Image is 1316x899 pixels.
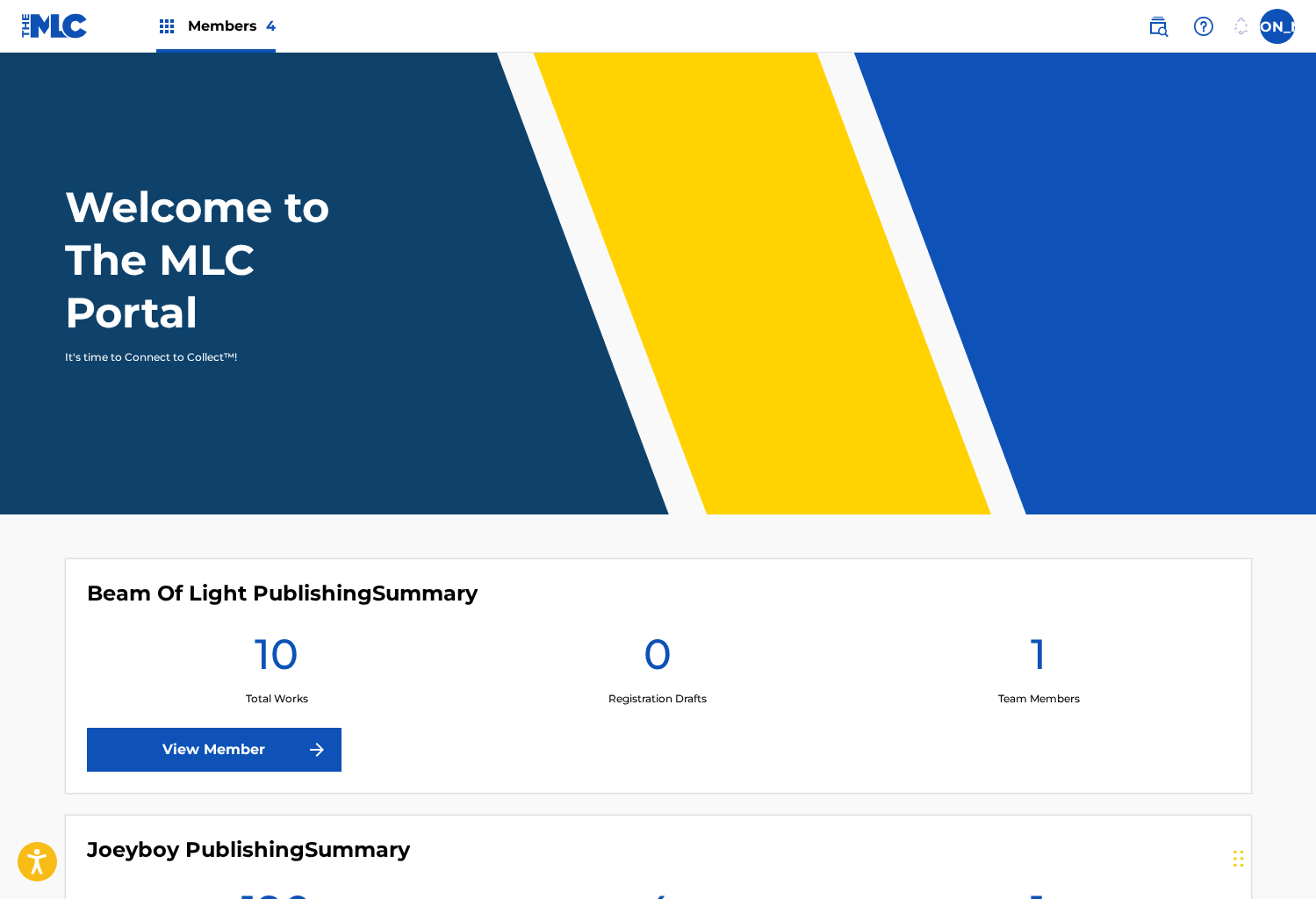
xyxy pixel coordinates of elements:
a: View Member [87,728,342,772]
h4: Joeyboy Publishing [87,837,410,863]
span: Members [188,16,276,36]
h1: Welcome to The MLC Portal [65,181,393,339]
p: It's time to Connect to Collect™! [65,349,370,365]
div: Drag [1233,832,1244,885]
h1: 0 [644,628,672,691]
img: search [1147,16,1169,37]
img: MLC Logo [21,13,89,39]
p: Team Members [998,691,1080,707]
p: Total Works [246,691,308,707]
span: 4 [266,18,276,34]
iframe: Chat Widget [1228,815,1316,899]
h1: 1 [1031,628,1046,691]
img: Top Rightsholders [156,16,177,37]
a: Public Search [1140,9,1176,44]
h1: 10 [255,628,298,691]
h4: Beam Of Light Publishing [87,580,478,607]
div: Help [1186,9,1221,44]
p: Registration Drafts [608,691,707,707]
div: User Menu [1260,9,1295,44]
img: f7272a7cc735f4ea7f67.svg [306,739,327,760]
img: help [1193,16,1214,37]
